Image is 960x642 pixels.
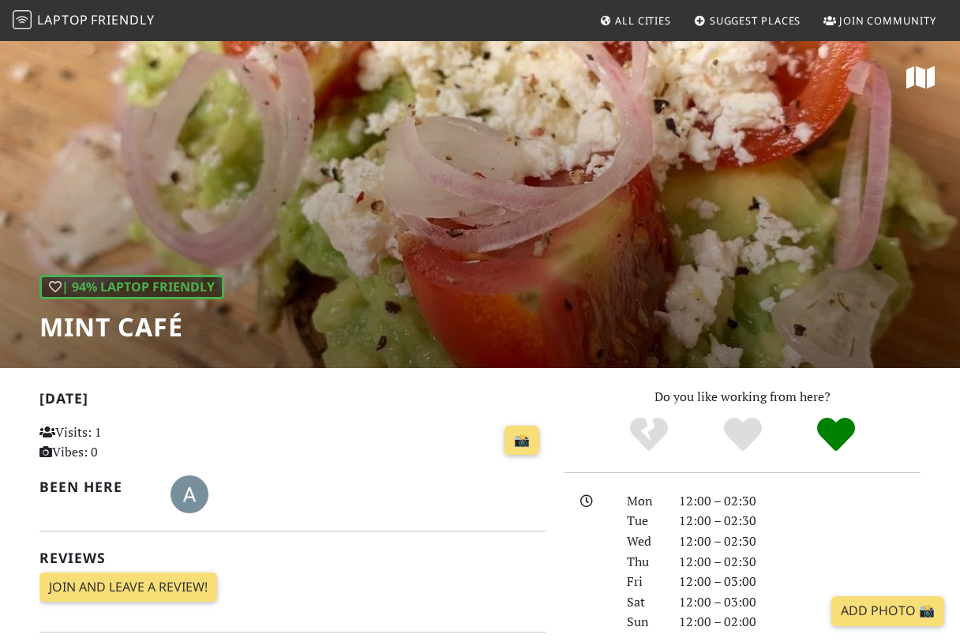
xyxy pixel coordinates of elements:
[669,511,930,531] div: 12:00 – 02:30
[39,312,224,342] h1: Mint Café
[669,572,930,592] div: 12:00 – 03:00
[839,13,936,28] span: Join Community
[789,415,883,455] div: Definitely!
[617,612,669,633] div: Sun
[669,612,930,633] div: 12:00 – 02:00
[39,573,217,603] a: Join and leave a review!
[710,13,801,28] span: Suggest Places
[617,592,669,613] div: Sat
[688,6,808,35] a: Suggest Places
[615,13,671,28] span: All Cities
[13,10,32,29] img: LaptopFriendly
[617,552,669,573] div: Thu
[831,596,944,626] a: Add Photo 📸
[617,531,669,552] div: Wed
[817,6,943,35] a: Join Community
[39,422,196,463] p: Visits: 1 Vibes: 0
[91,11,154,28] span: Friendly
[617,491,669,512] div: Mon
[39,390,546,413] h2: [DATE]
[37,11,88,28] span: Laptop
[669,592,930,613] div: 12:00 – 03:00
[669,491,930,512] div: 12:00 – 02:30
[13,7,155,35] a: LaptopFriendly LaptopFriendly
[504,426,539,456] a: 📸
[171,475,208,513] img: 1616-amanda.jpg
[602,415,696,455] div: No
[593,6,677,35] a: All Cities
[617,572,669,592] div: Fri
[696,415,789,455] div: Yes
[171,484,208,501] span: Amanda Henner
[617,511,669,531] div: Tue
[39,479,152,495] h2: Been here
[564,387,921,407] p: Do you like working from here?
[669,552,930,573] div: 12:00 – 02:30
[669,531,930,552] div: 12:00 – 02:30
[39,550,546,566] h2: Reviews
[39,275,224,300] div: | 94% Laptop Friendly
